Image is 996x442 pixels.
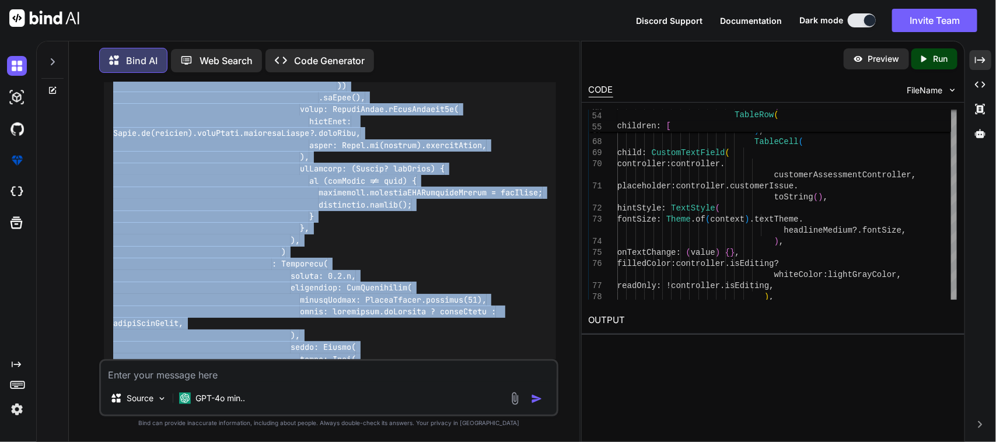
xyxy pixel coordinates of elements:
span: lightGrayColor [828,270,897,279]
img: preview [853,54,864,64]
span: . [794,181,798,191]
button: Invite Team [892,9,977,32]
span: . [725,259,730,268]
button: Documentation [720,15,782,27]
div: 69 [589,148,602,159]
span: . [725,181,730,191]
img: icon [531,393,543,405]
span: controller [676,259,725,268]
span: , [735,248,739,257]
span: hintStyle [617,204,662,213]
img: premium [7,150,27,170]
img: darkChat [7,56,27,76]
img: githubDark [7,119,27,139]
span: ) [715,248,720,257]
span: ( [686,248,690,257]
span: , [823,192,828,202]
p: Web Search [200,54,253,68]
span: , [779,237,784,246]
span: toString [774,192,813,202]
span: . [720,159,725,169]
span: ) [818,192,823,202]
span: TableCell [754,137,799,146]
span: [ [666,121,671,131]
div: 71 [589,181,602,192]
span: . [720,281,725,290]
div: 68 [589,136,602,148]
span: whiteColor [774,270,823,279]
p: Code Generator [294,54,365,68]
span: : [666,159,671,169]
span: CustomTextField [652,148,725,157]
span: ? [774,259,779,268]
span: : [656,281,661,290]
span: . [691,215,696,224]
span: FileName [907,85,943,96]
span: 54 [589,111,602,122]
h2: OUTPUT [582,307,964,334]
span: ( [715,204,720,213]
span: customerIssue [730,181,794,191]
span: TableRow [735,110,774,120]
p: GPT-4o min.. [195,392,245,404]
span: , [897,270,901,279]
img: Pick Models [157,394,167,404]
p: Bind AI [126,54,158,68]
img: Bind AI [9,9,79,27]
img: cloudideIcon [7,182,27,202]
span: , [769,281,774,290]
span: : [671,259,676,268]
span: : [656,215,661,224]
img: darkAi-studio [7,87,27,107]
div: 74 [589,236,602,247]
div: 76 [589,258,602,269]
div: 75 [589,247,602,258]
span: : [661,204,666,213]
div: 73 [589,214,602,225]
span: . [799,215,803,224]
img: settings [7,399,27,419]
span: } [730,248,735,257]
span: , [901,226,906,235]
span: ( [799,137,803,146]
span: , [911,170,916,180]
div: 77 [589,280,602,292]
span: TextStyle [671,204,715,213]
span: children [617,121,656,131]
span: context [710,215,745,224]
span: ) [764,292,769,301]
span: , [759,126,764,135]
span: ?. [852,226,862,235]
div: 70 [589,159,602,170]
span: : [671,181,676,191]
p: Bind can provide inaccurate information, including about people. Always double-check its answers.... [99,419,559,427]
img: GPT-4o mini [179,392,191,404]
span: filledColor [617,259,671,268]
span: ( [725,148,730,157]
span: placeholder [617,181,671,191]
span: fontSize [862,226,901,235]
div: 72 [589,203,602,214]
img: chevron down [948,85,957,95]
span: : [823,270,828,279]
span: ) [754,126,759,135]
span: customerAssessmentController [774,170,911,180]
span: controller [676,181,725,191]
span: fontSize [617,215,656,224]
p: Source [127,392,153,404]
span: controller [671,281,720,290]
span: child [617,148,642,157]
span: . [750,215,754,224]
div: 78 [589,292,602,303]
button: Discord Support [636,15,703,27]
span: Documentation [720,16,782,26]
span: isEditing [725,281,770,290]
span: , [769,292,774,301]
span: 55 [589,122,602,133]
span: onTextChange [617,248,676,257]
span: value [691,248,715,257]
span: ! [666,281,671,290]
p: Preview [868,53,900,65]
span: : [642,148,646,157]
span: ( [774,110,779,120]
